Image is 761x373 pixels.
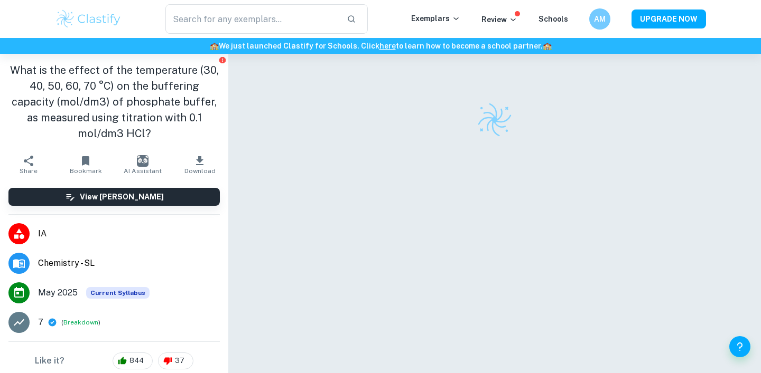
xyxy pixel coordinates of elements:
[86,287,150,299] span: Current Syllabus
[124,167,162,175] span: AI Assistant
[55,8,122,30] img: Clastify logo
[80,191,164,203] h6: View [PERSON_NAME]
[8,188,220,206] button: View [PERSON_NAME]
[86,287,150,299] div: This exemplar is based on the current syllabus. Feel free to refer to it for inspiration/ideas wh...
[38,286,78,299] span: May 2025
[632,9,706,28] button: UPGRADE NOW
[543,42,552,50] span: 🏫
[481,14,517,25] p: Review
[379,42,396,50] a: here
[20,167,38,175] span: Share
[8,62,220,141] h1: What is the effect of the temperature (30, 40, 50, 60, 70 °C) on the buffering capacity (mol/dm3)...
[539,15,568,23] a: Schools
[476,101,513,138] img: Clastify logo
[589,8,610,30] button: AM
[38,227,220,240] span: IA
[184,167,216,175] span: Download
[137,155,149,167] img: AI Assistant
[70,167,102,175] span: Bookmark
[169,356,190,366] span: 37
[218,56,226,64] button: Report issue
[210,42,219,50] span: 🏫
[411,13,460,24] p: Exemplars
[171,150,228,179] button: Download
[61,318,100,328] span: ( )
[35,355,64,367] h6: Like it?
[165,4,338,34] input: Search for any exemplars...
[124,356,150,366] span: 844
[113,352,153,369] div: 844
[114,150,171,179] button: AI Assistant
[594,13,606,25] h6: AM
[38,316,43,329] p: 7
[2,40,759,52] h6: We just launched Clastify for Schools. Click to learn how to become a school partner.
[729,336,750,357] button: Help and Feedback
[57,150,114,179] button: Bookmark
[63,318,98,327] button: Breakdown
[38,257,220,270] span: Chemistry - SL
[158,352,193,369] div: 37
